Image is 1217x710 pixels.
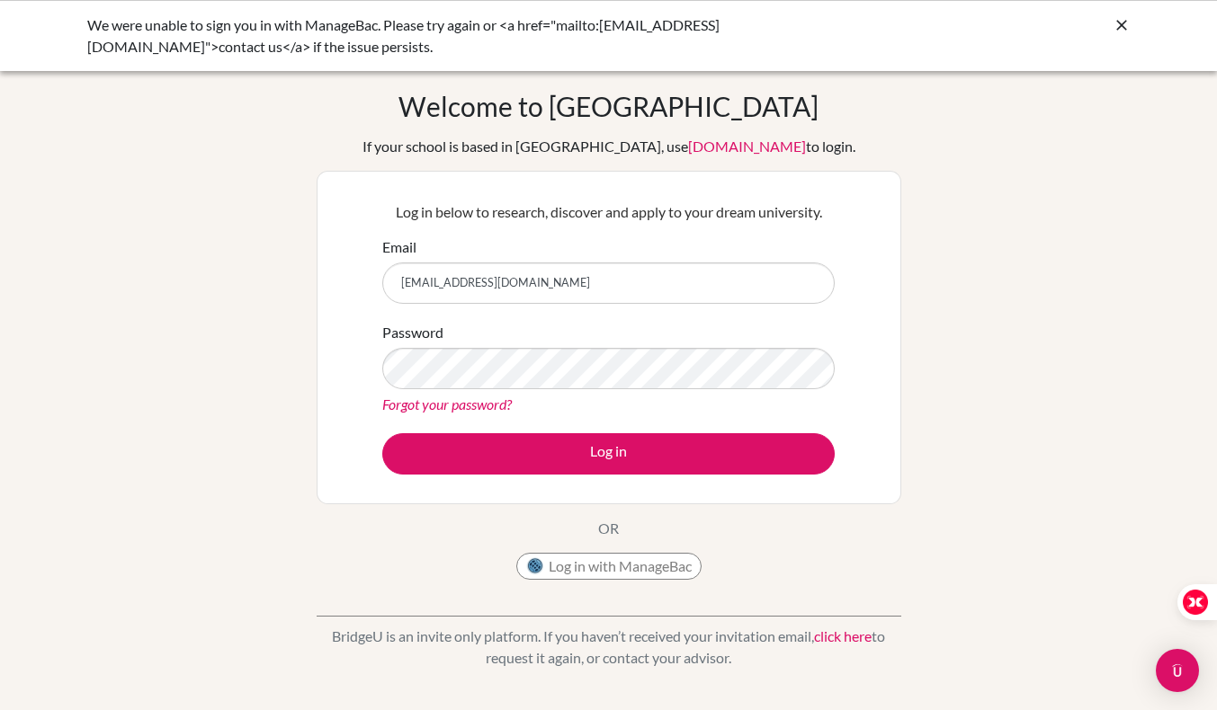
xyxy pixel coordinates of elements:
div: We were unable to sign you in with ManageBac. Please try again or <a href="mailto:[EMAIL_ADDRESS]... [87,14,861,58]
h1: Welcome to [GEOGRAPHIC_DATA] [398,90,819,122]
label: Password [382,322,443,343]
div: Open Intercom Messenger [1156,649,1199,692]
div: If your school is based in [GEOGRAPHIC_DATA], use to login. [362,136,855,157]
label: Email [382,236,416,258]
button: Log in with ManageBac [516,553,702,580]
button: Log in [382,433,835,475]
p: OR [598,518,619,539]
a: [DOMAIN_NAME] [688,138,806,155]
p: Log in below to research, discover and apply to your dream university. [382,201,835,223]
a: Forgot your password? [382,395,512,413]
p: BridgeU is an invite only platform. If you haven’t received your invitation email, to request it ... [317,626,901,669]
a: click here [814,627,872,644]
